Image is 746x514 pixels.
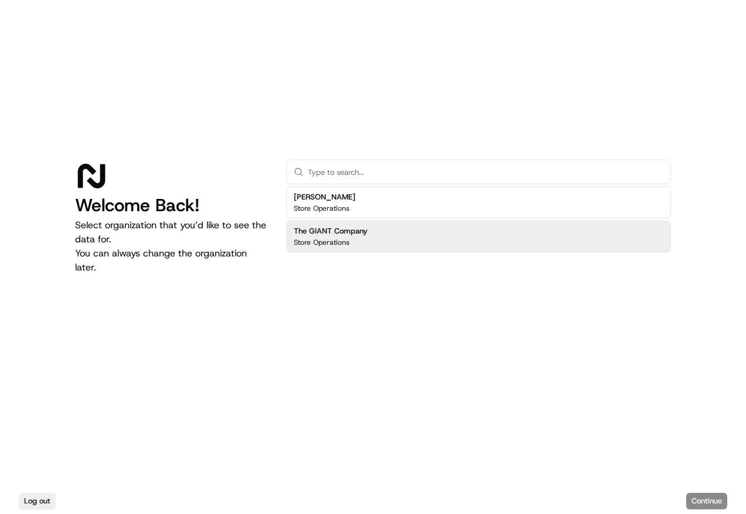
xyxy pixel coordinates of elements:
p: Store Operations [294,238,350,247]
button: Log out [19,493,56,509]
p: Store Operations [294,204,350,213]
h2: [PERSON_NAME] [294,192,355,202]
p: Select organization that you’d like to see the data for. You can always change the organization l... [75,218,267,275]
input: Type to search... [308,160,663,184]
h2: The GIANT Company [294,226,368,236]
div: Suggestions [286,184,671,255]
h1: Welcome Back! [75,195,267,216]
